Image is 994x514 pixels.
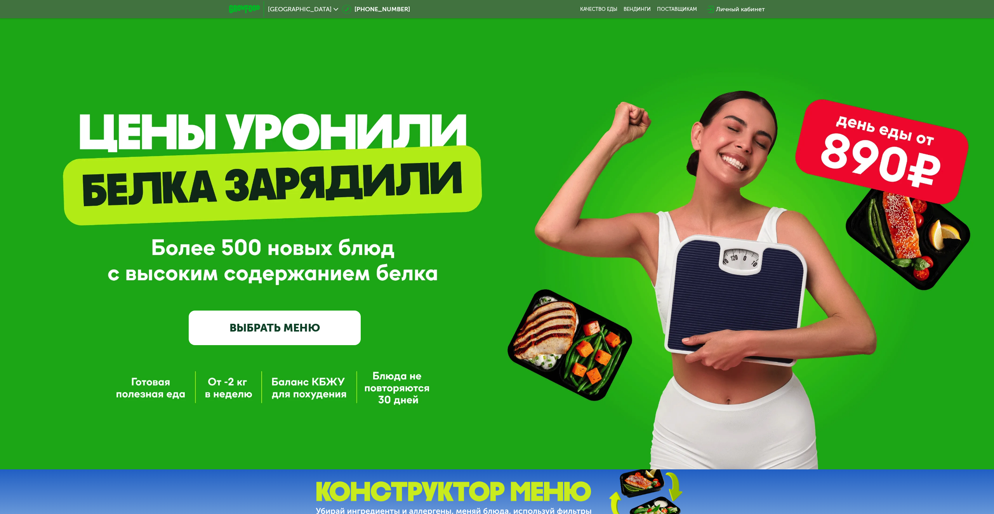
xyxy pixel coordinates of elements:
[716,5,765,14] div: Личный кабинет
[580,6,617,12] a: Качество еды
[342,5,410,14] a: [PHONE_NUMBER]
[657,6,697,12] div: поставщикам
[624,6,651,12] a: Вендинги
[268,6,332,12] span: [GEOGRAPHIC_DATA]
[189,311,361,345] a: ВЫБРАТЬ МЕНЮ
